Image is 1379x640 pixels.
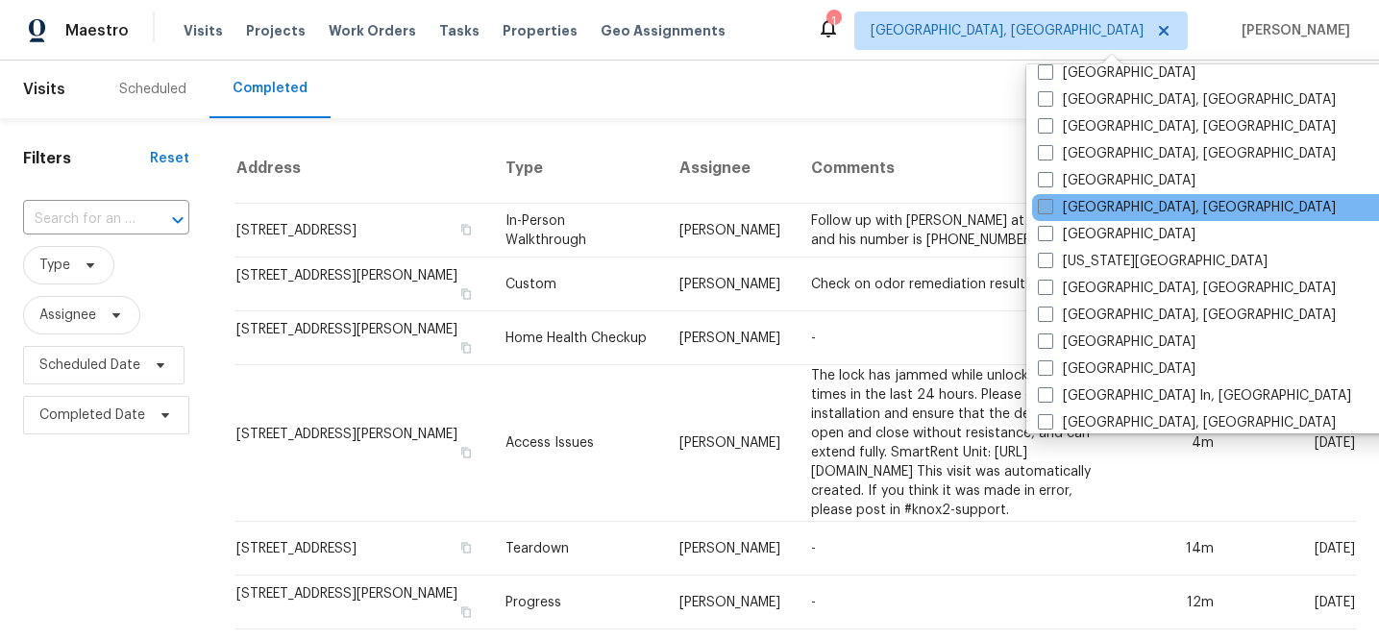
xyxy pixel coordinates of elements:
th: Type [490,134,665,204]
td: [PERSON_NAME] [664,365,796,522]
td: [STREET_ADDRESS][PERSON_NAME] [235,258,490,311]
div: 1 [826,12,840,31]
td: The lock has jammed while unlocking several times in the last 24 hours. Please check the installa... [796,365,1132,522]
label: [GEOGRAPHIC_DATA] [1038,225,1195,244]
span: Visits [184,21,223,40]
td: [PERSON_NAME] [664,204,796,258]
td: Custom [490,258,665,311]
label: [GEOGRAPHIC_DATA] [1038,359,1195,379]
td: [STREET_ADDRESS][PERSON_NAME] [235,576,490,629]
th: Address [235,134,490,204]
td: [STREET_ADDRESS][PERSON_NAME] [235,365,490,522]
td: [DATE] [1229,576,1356,629]
div: Reset [150,149,189,168]
td: [STREET_ADDRESS] [235,522,490,576]
td: [PERSON_NAME] [664,311,796,365]
label: [GEOGRAPHIC_DATA], [GEOGRAPHIC_DATA] [1038,279,1336,298]
td: - [796,522,1132,576]
div: Completed [233,79,308,98]
td: Home Health Checkup [490,311,665,365]
button: Open [164,207,191,234]
td: - [796,311,1132,365]
th: Assignee [664,134,796,204]
button: Copy Address [457,221,475,238]
td: Check on odor remediation results [796,258,1132,311]
span: Work Orders [329,21,416,40]
td: In-Person Walkthrough [490,204,665,258]
button: Copy Address [457,603,475,621]
div: Scheduled [119,80,186,99]
td: Access Issues [490,365,665,522]
span: Maestro [65,21,129,40]
td: [PERSON_NAME] [664,576,796,629]
td: Follow up with [PERSON_NAME] at the property and his number is [PHONE_NUMBER] [796,204,1132,258]
td: - [796,576,1132,629]
label: [GEOGRAPHIC_DATA], [GEOGRAPHIC_DATA] [1038,144,1336,163]
span: Visits [23,68,65,111]
span: Assignee [39,306,96,325]
td: 14m [1132,522,1229,576]
td: Teardown [490,522,665,576]
td: 12m [1132,576,1229,629]
span: Scheduled Date [39,356,140,375]
span: Properties [503,21,578,40]
td: [PERSON_NAME] [664,522,796,576]
span: Tasks [439,24,480,37]
span: Projects [246,21,306,40]
label: [US_STATE][GEOGRAPHIC_DATA] [1038,252,1268,271]
button: Copy Address [457,339,475,357]
button: Copy Address [457,285,475,303]
label: [GEOGRAPHIC_DATA], [GEOGRAPHIC_DATA] [1038,306,1336,325]
td: [STREET_ADDRESS][PERSON_NAME] [235,311,490,365]
th: Comments [796,134,1132,204]
td: [DATE] [1229,365,1356,522]
h1: Filters [23,149,150,168]
label: [GEOGRAPHIC_DATA], [GEOGRAPHIC_DATA] [1038,90,1336,110]
span: [PERSON_NAME] [1234,21,1350,40]
label: [GEOGRAPHIC_DATA], [GEOGRAPHIC_DATA] [1038,413,1336,432]
label: [GEOGRAPHIC_DATA] In, [GEOGRAPHIC_DATA] [1038,386,1351,406]
td: 4m [1132,365,1229,522]
input: Search for an address... [23,205,135,234]
td: Progress [490,576,665,629]
td: [STREET_ADDRESS] [235,204,490,258]
button: Copy Address [457,539,475,556]
label: [GEOGRAPHIC_DATA] [1038,171,1195,190]
label: [GEOGRAPHIC_DATA] [1038,63,1195,83]
span: Type [39,256,70,275]
span: [GEOGRAPHIC_DATA], [GEOGRAPHIC_DATA] [871,21,1144,40]
label: [GEOGRAPHIC_DATA], [GEOGRAPHIC_DATA] [1038,198,1336,217]
button: Copy Address [457,444,475,461]
span: Geo Assignments [601,21,726,40]
span: Completed Date [39,406,145,425]
label: [GEOGRAPHIC_DATA] [1038,332,1195,352]
label: [GEOGRAPHIC_DATA], [GEOGRAPHIC_DATA] [1038,117,1336,136]
td: [PERSON_NAME] [664,258,796,311]
td: [DATE] [1229,522,1356,576]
